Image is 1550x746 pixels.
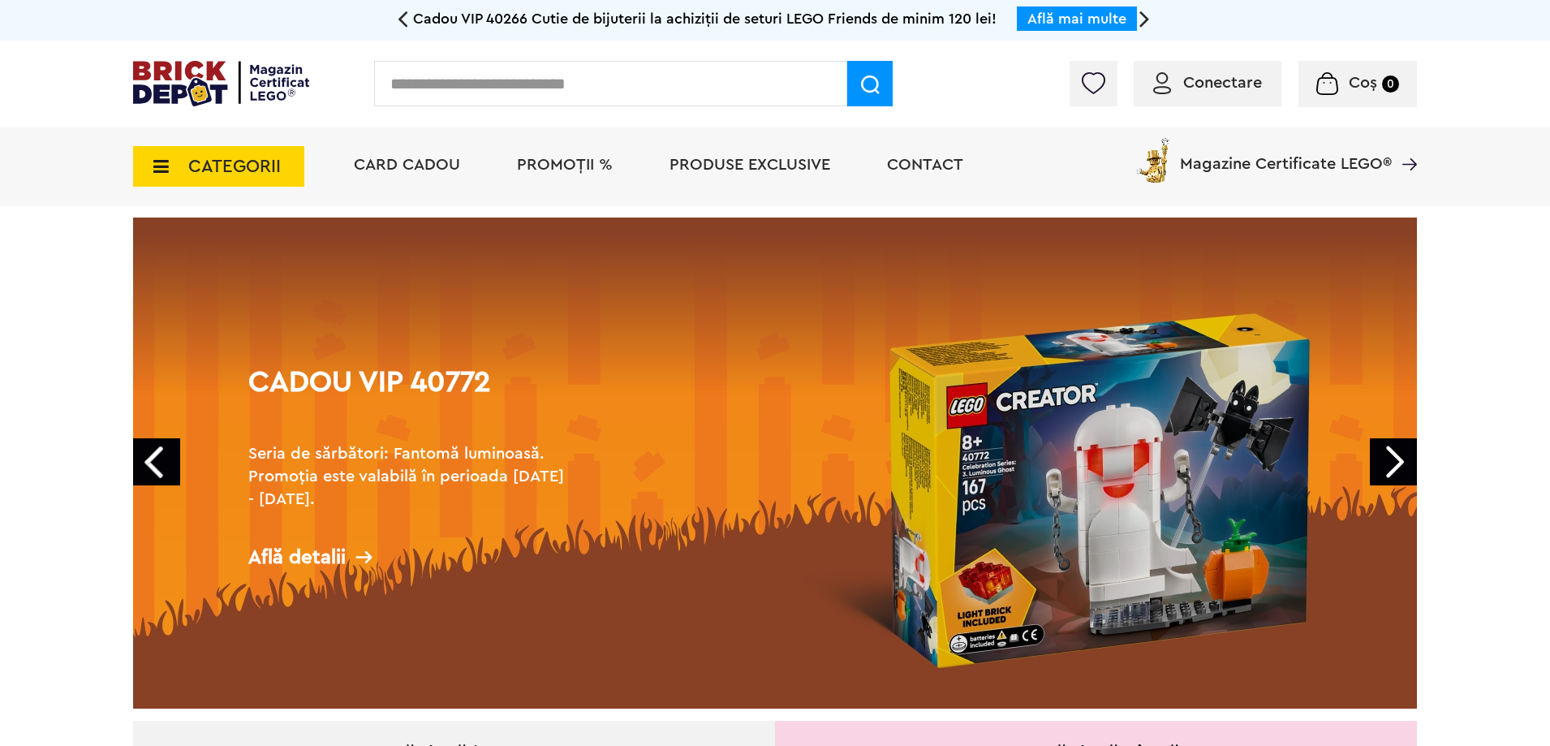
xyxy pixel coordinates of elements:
[670,157,830,173] a: Produse exclusive
[1153,75,1262,91] a: Conectare
[248,442,573,511] h2: Seria de sărbători: Fantomă luminoasă. Promoția este valabilă în perioada [DATE] - [DATE].
[413,11,997,26] span: Cadou VIP 40266 Cutie de bijuterii la achiziții de seturi LEGO Friends de minim 120 lei!
[1382,75,1399,93] small: 0
[1349,75,1377,91] span: Coș
[1180,135,1392,172] span: Magazine Certificate LEGO®
[248,547,573,567] div: Află detalii
[188,157,281,175] span: CATEGORII
[517,157,613,173] a: PROMOȚII %
[1027,11,1126,26] a: Află mai multe
[1370,438,1417,485] a: Next
[133,218,1417,709] a: Cadou VIP 40772Seria de sărbători: Fantomă luminoasă. Promoția este valabilă în perioada [DATE] -...
[1392,135,1417,151] a: Magazine Certificate LEGO®
[887,157,963,173] a: Contact
[248,368,573,426] h1: Cadou VIP 40772
[354,157,460,173] a: Card Cadou
[133,438,180,485] a: Prev
[1183,75,1262,91] span: Conectare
